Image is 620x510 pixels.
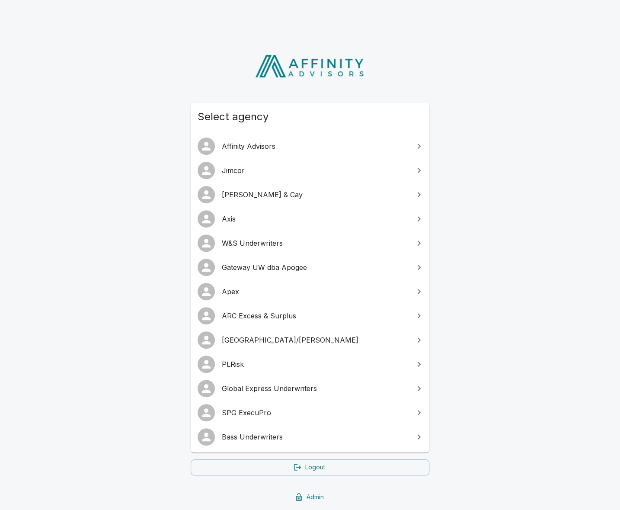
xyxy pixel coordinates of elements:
a: Jimcor [191,158,429,183]
a: Bass Underwriters [191,425,429,449]
a: Gateway UW dba Apogee [191,255,429,279]
a: Apex [191,279,429,304]
a: Axis [191,207,429,231]
a: PLRisk [191,352,429,376]
span: Jimcor [222,165,409,176]
span: Axis [222,214,409,224]
span: Gateway UW dba Apogee [222,262,409,273]
span: [PERSON_NAME] & Cay [222,189,409,200]
a: ARC Excess & Surplus [191,304,429,328]
span: PLRisk [222,359,409,369]
span: Affinity Advisors [222,141,409,151]
span: ARC Excess & Surplus [222,311,409,321]
a: Admin [191,489,429,505]
a: [PERSON_NAME] & Cay [191,183,429,207]
a: SPG ExecuPro [191,401,429,425]
span: SPG ExecuPro [222,407,409,418]
img: Affinity Advisors Logo [248,52,372,80]
span: Apex [222,286,409,297]
a: W&S Underwriters [191,231,429,255]
span: Select agency [198,110,422,124]
a: Affinity Advisors [191,134,429,158]
a: Logout [191,459,429,475]
span: Global Express Underwriters [222,383,409,394]
span: W&S Underwriters [222,238,409,248]
span: Bass Underwriters [222,432,409,442]
a: [GEOGRAPHIC_DATA]/[PERSON_NAME] [191,328,429,352]
span: [GEOGRAPHIC_DATA]/[PERSON_NAME] [222,335,409,345]
a: Global Express Underwriters [191,376,429,401]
